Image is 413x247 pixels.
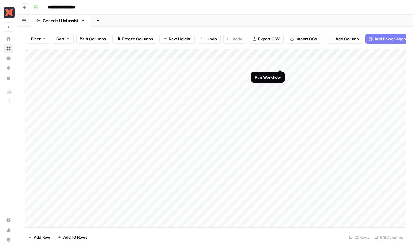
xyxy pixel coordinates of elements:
button: Undo [197,34,221,44]
a: Insights [4,53,13,63]
span: Add 10 Rows [63,234,87,240]
span: Export CSV [258,36,280,42]
div: Run Workflow [255,74,281,80]
div: Generic LLM assist [43,18,79,24]
span: Sort [56,36,64,42]
button: Filter [27,34,50,44]
span: Undo [206,36,217,42]
button: Add Power Agent [365,34,411,44]
div: 20 Rows [346,232,372,242]
span: Filter [31,36,41,42]
div: 6/8 Columns [372,232,406,242]
button: Export CSV [249,34,284,44]
span: Redo [233,36,242,42]
a: Settings [4,215,13,225]
span: 8 Columns [86,36,106,42]
a: Home [4,34,13,44]
button: 8 Columns [76,34,110,44]
a: Your Data [4,73,13,83]
a: Usage [4,225,13,235]
img: Marketing - dbt Labs Logo [4,7,15,18]
button: Help + Support [4,235,13,245]
button: Sort [53,34,74,44]
button: Workspace: Marketing - dbt Labs [4,5,13,20]
button: Add 10 Rows [54,232,91,242]
span: Row Height [169,36,191,42]
a: Opportunities [4,63,13,73]
a: Generic LLM assist [31,15,90,27]
span: Add Column [336,36,359,42]
span: Import CSV [295,36,317,42]
button: Add Column [326,34,363,44]
span: Freeze Columns [122,36,153,42]
button: Redo [223,34,246,44]
span: Add Row [34,234,50,240]
button: Import CSV [286,34,321,44]
button: Freeze Columns [112,34,157,44]
a: Browse [4,44,13,53]
button: Add Row [25,232,54,242]
span: Add Power Agent [374,36,408,42]
button: Row Height [159,34,195,44]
